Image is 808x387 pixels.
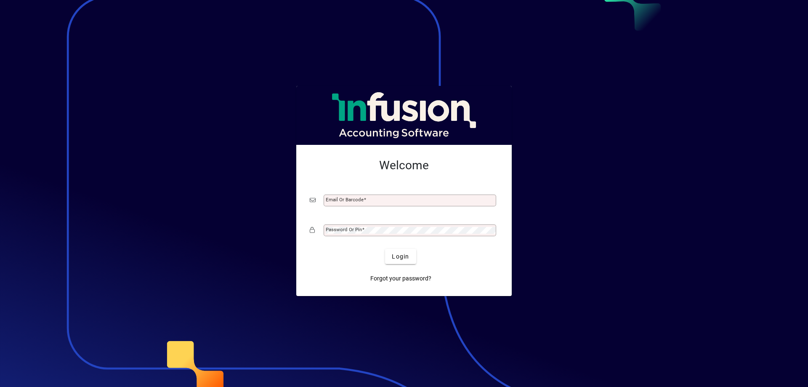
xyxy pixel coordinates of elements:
[310,158,498,173] h2: Welcome
[392,252,409,261] span: Login
[326,227,362,232] mat-label: Password or Pin
[370,274,431,283] span: Forgot your password?
[326,197,364,203] mat-label: Email or Barcode
[385,249,416,264] button: Login
[367,271,435,286] a: Forgot your password?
